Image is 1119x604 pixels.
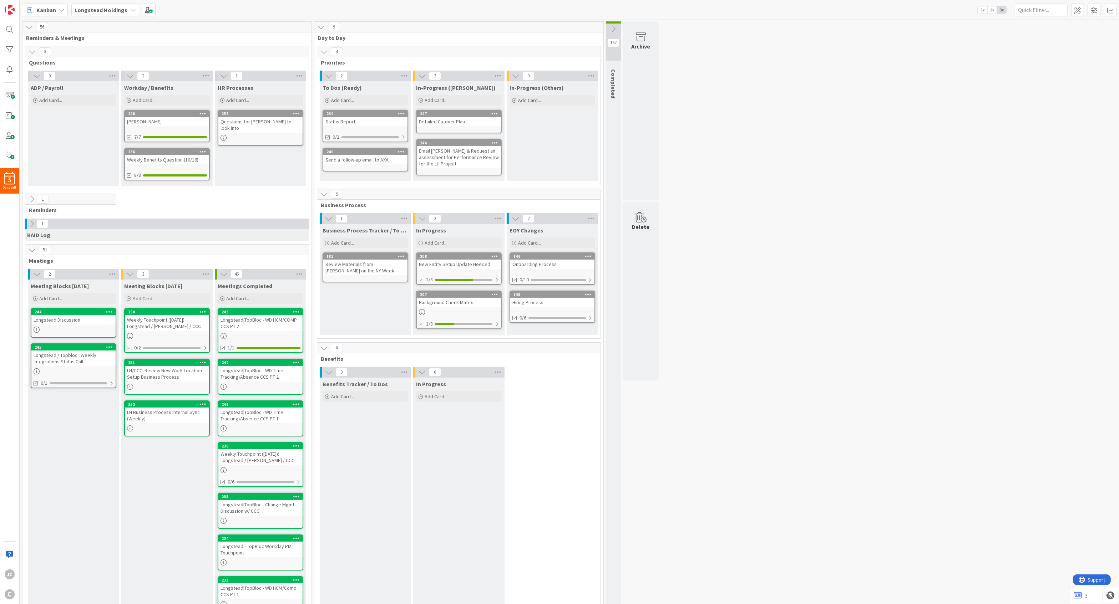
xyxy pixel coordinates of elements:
[75,6,127,14] b: Longstead Holdings
[218,493,303,500] div: 235
[510,253,594,269] div: 146Onboarding Process
[125,309,209,315] div: 250
[522,72,535,80] span: 0
[425,97,447,103] span: Add Card...
[510,253,594,260] div: 146
[134,133,141,141] span: 7/7
[218,577,303,583] div: 233
[222,444,303,449] div: 238
[39,97,62,103] span: Add Card...
[218,542,303,557] div: Longstead - TopBloc Workday PM Touchpoint
[997,6,1007,14] span: 3x
[222,360,303,365] div: 242
[128,149,209,154] div: 236
[218,84,253,91] span: HR Processes
[125,401,209,423] div: 252LH Business Process Internal Sync (Weekly)
[425,240,447,246] span: Add Card...
[335,214,348,223] span: 1
[520,314,526,322] span: 0/6
[218,315,303,331] div: Longstead|TopBloc - WD HCM/COMP CCS PT 2
[510,260,594,269] div: Onboarding Process
[137,72,149,80] span: 2
[125,366,209,382] div: LH/CCC: Review New Work Location Setup Business Process
[44,270,56,278] span: 2
[333,133,339,141] span: 0/2
[125,359,209,366] div: 251
[510,291,594,307] div: 145Hiring Process
[125,111,209,117] div: 248
[323,380,388,388] span: Benefits Tracker / To Dos
[425,393,447,400] span: Add Card...
[318,34,594,41] span: Day to Day
[133,295,156,302] span: Add Card...
[218,577,303,599] div: 233Longstead|TopBloc - WD HCM/Comp CCS PT 1
[632,222,650,231] div: Delete
[522,214,535,223] span: 2
[416,227,446,234] span: In Progress
[417,298,501,307] div: Background Check Matrix
[31,309,116,315] div: 244
[326,254,407,259] div: 181
[218,500,303,516] div: Longstead|TopBloc - Change Mgmt Discussion w/ CCC
[124,84,173,91] span: Workday / Benefits
[331,190,343,199] span: 5
[520,276,529,283] span: 0/10
[37,195,49,204] span: 1
[226,295,249,302] span: Add Card...
[31,344,116,350] div: 245
[331,344,343,352] span: 0
[417,140,501,146] div: 246
[29,206,107,214] span: Reminders
[8,178,11,183] span: 3
[125,309,209,331] div: 250Weekly Touchpoint ([DATE]): Longstead / [PERSON_NAME] / CCC
[39,47,51,56] span: 3
[218,401,303,408] div: 241
[323,149,407,164] div: 240Send a follow-up email to AXA
[44,72,56,80] span: 0
[417,117,501,126] div: Detailed Cutover Plan
[420,140,501,145] div: 246
[35,309,116,314] div: 244
[29,257,300,264] span: Meetings
[128,360,209,365] div: 251
[429,214,441,223] span: 2
[218,359,303,382] div: 242Longstead|TopBloc - WD Time Tracking/Absence CCS PT 2
[36,23,48,31] span: 56
[5,589,15,599] div: C
[133,97,156,103] span: Add Card...
[416,84,496,91] span: In-Progress (Jerry)
[510,84,564,91] span: In-Progress (Others)
[125,359,209,382] div: 251LH/CCC: Review New Work Location Setup Business Process
[228,344,234,352] span: 1/1
[125,149,209,155] div: 236
[323,117,407,126] div: Status Report
[607,39,619,47] span: 167
[323,149,407,155] div: 240
[39,246,51,254] span: 51
[323,253,407,275] div: 181Review Materials from [PERSON_NAME] on the NY Week
[323,111,407,117] div: 239
[420,254,501,259] div: 208
[231,270,243,278] span: 46
[417,111,501,126] div: 247Detailed Cutover Plan
[218,359,303,366] div: 242
[125,111,209,126] div: 248[PERSON_NAME]
[128,402,209,407] div: 252
[218,366,303,382] div: Longstead|TopBloc - WD Time Tracking/Absence CCS PT 2
[632,42,650,51] div: Archive
[222,578,303,583] div: 233
[125,155,209,164] div: Weekly Benefits Question (10/16)
[128,309,209,314] div: 250
[323,155,407,164] div: Send a follow-up email to AXA
[231,72,243,80] span: 1
[331,97,354,103] span: Add Card...
[134,172,141,179] span: 8/8
[125,149,209,164] div: 236Weekly Benefits Question (10/16)
[125,117,209,126] div: [PERSON_NAME]
[31,282,89,290] span: Meeting Blocks Today
[5,5,15,15] img: Visit kanbanzone.com
[124,282,182,290] span: Meeting Blocks Tomorrow
[222,402,303,407] div: 241
[416,380,446,388] span: In Progress
[128,111,209,116] div: 248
